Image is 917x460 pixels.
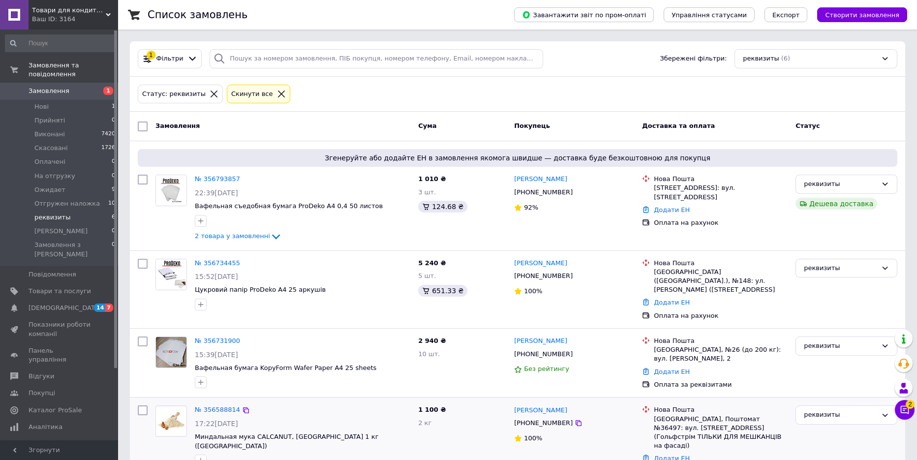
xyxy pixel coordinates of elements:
span: Доставка та оплата [642,122,715,129]
div: реквизиты [804,341,877,351]
a: Додати ЕН [654,368,690,375]
span: Замовлення [155,122,200,129]
span: Вафельная съедобная бумага ProDeko А4 0,4 50 листов [195,202,383,210]
img: Фото товару [156,175,186,206]
span: Показники роботи компанії [29,320,91,338]
a: № 356734455 [195,259,240,267]
span: Повідомлення [29,270,76,279]
a: [PERSON_NAME] [514,259,567,268]
a: Фото товару [155,259,187,290]
span: 5 240 ₴ [418,259,446,267]
a: Фото товару [155,175,187,206]
span: 6 [112,213,115,222]
span: 7 [105,304,113,312]
span: 1 010 ₴ [418,175,446,183]
span: 100% [524,434,542,442]
a: Додати ЕН [654,206,690,214]
span: Експорт [772,11,800,19]
a: № 356731900 [195,337,240,344]
span: 3 шт. [418,188,436,196]
span: [PHONE_NUMBER] [514,419,573,427]
div: Оплата за реквізитами [654,380,788,389]
a: № 356588814 [195,406,240,413]
div: Оплата на рахунок [654,218,788,227]
div: [GEOGRAPHIC_DATA], Поштомат №36497: вул. [STREET_ADDRESS] (Гольфстрім ТІЛЬКИ ДЛЯ МЕШКАНЦІВ на фас... [654,415,788,451]
div: 651.33 ₴ [418,285,467,297]
div: Нова Пошта [654,175,788,184]
a: [PERSON_NAME] [514,406,567,415]
span: 22:39[DATE] [195,189,238,197]
div: Нова Пошта [654,337,788,345]
span: (6) [781,55,790,62]
span: 0 [112,227,115,236]
span: Покупець [514,122,550,129]
button: Завантажити звіт по пром-оплаті [514,7,654,22]
span: Замовлення [29,87,69,95]
span: [PHONE_NUMBER] [514,272,573,279]
span: 2 кг [418,419,431,427]
span: 1 100 ₴ [418,406,446,413]
span: Фільтри [156,54,183,63]
span: [DEMOGRAPHIC_DATA] [29,304,101,312]
span: [PHONE_NUMBER] [514,350,573,358]
div: Ваш ID: 3164 [32,15,118,24]
a: Миндальная мука CALCANUT, [GEOGRAPHIC_DATA] 1 кг ([GEOGRAPHIC_DATA]) [195,433,378,450]
div: [GEOGRAPHIC_DATA], №26 (до 200 кг): вул. [PERSON_NAME], 2 [654,345,788,363]
span: Створити замовлення [825,11,899,19]
span: 0 [112,116,115,125]
span: 10 шт. [418,350,440,358]
span: 2 940 ₴ [418,337,446,344]
a: [PERSON_NAME] [514,175,567,184]
span: 100% [524,287,542,295]
img: Фото товару [156,407,186,436]
input: Пошук [5,34,116,52]
div: Cкинути все [229,89,275,99]
span: 15:52[DATE] [195,273,238,280]
span: Панель управління [29,346,91,364]
span: Cума [418,122,436,129]
span: Цукровий папір ProDeko А4 25 аркушів [195,286,326,293]
span: 0 [112,172,115,181]
div: Дешева доставка [795,198,877,210]
span: 2 товара у замовленні [195,232,270,240]
input: Пошук за номером замовлення, ПІБ покупця, номером телефону, Email, номером накладної [210,49,543,68]
a: Фото товару [155,337,187,368]
span: Інструменти веб-майстра та SEO [29,439,91,457]
div: Статус: реквизиты [140,89,208,99]
div: реквизиты [804,263,877,274]
span: 2 [906,399,915,407]
div: Нова Пошта [654,259,788,268]
div: 1 [147,51,155,60]
div: Нова Пошта [654,405,788,414]
span: 9 [112,185,115,194]
a: № 356793857 [195,175,240,183]
div: 124.68 ₴ [418,201,467,213]
span: 7420 [101,130,115,139]
span: На отгрузку [34,172,75,181]
span: 15:39[DATE] [195,351,238,359]
span: 17:22[DATE] [195,420,238,428]
span: Виконані [34,130,65,139]
span: Завантажити звіт по пром-оплаті [522,10,646,19]
span: Товари та послуги [29,287,91,296]
button: Управління статусами [664,7,755,22]
span: Замовлення та повідомлення [29,61,118,79]
span: Збережені фільтри: [660,54,727,63]
img: Фото товару [156,259,186,290]
span: Аналітика [29,423,62,431]
a: Додати ЕН [654,299,690,306]
span: Товари для кондитера ProDeko [32,6,106,15]
span: 0 [112,157,115,166]
div: реквизиты [804,410,877,420]
a: Фото товару [155,405,187,437]
button: Чат з покупцем2 [895,400,915,420]
span: Нові [34,102,49,111]
span: Оплачені [34,157,65,166]
button: Створити замовлення [817,7,907,22]
a: [PERSON_NAME] [514,337,567,346]
span: Покупці [29,389,55,398]
span: реквизиты [743,54,779,63]
div: [GEOGRAPHIC_DATA] ([GEOGRAPHIC_DATA].), №148: ул. [PERSON_NAME] ([STREET_ADDRESS] [654,268,788,295]
span: Ожидает [34,185,65,194]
